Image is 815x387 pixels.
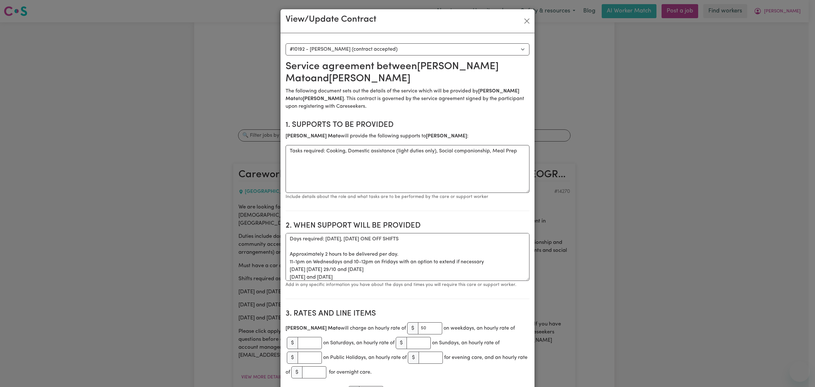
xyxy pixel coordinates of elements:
[286,221,529,230] h2: 2. When support will be provided
[286,194,488,199] small: Include details about the role and what tasks are to be performed by the care or support worker
[286,145,529,193] textarea: Tasks required: Cooking, Domestic assistance (light duties only), Social companionship, Meal Prep
[286,132,529,140] p: will provide the following supports to :
[286,120,529,130] h2: 1. Supports to be provided
[407,322,418,334] span: $
[303,96,344,101] b: [PERSON_NAME]
[426,134,467,139] b: [PERSON_NAME]
[286,321,529,380] div: will charge an hourly rate of on weekdays, an hourly rate of on Saturdays, an hourly rate of on S...
[286,233,529,281] textarea: Days required: [DATE], [DATE] ONE OFF SHIFTS Approximately 2 hours to be delivered per day. 11-1p...
[522,16,532,26] button: Close
[286,309,529,318] h2: 3. Rates and Line Items
[287,352,298,364] span: $
[291,366,302,378] span: $
[408,352,419,364] span: $
[286,326,341,331] b: [PERSON_NAME] Mato
[396,337,407,349] span: $
[790,361,810,382] iframe: Button to launch messaging window, conversation in progress
[286,134,341,139] b: [PERSON_NAME] Mato
[286,61,529,85] h2: Service agreement between [PERSON_NAME] Mato and [PERSON_NAME]
[286,87,529,110] p: The following document sets out the details of the service which will be provided by to . This co...
[287,337,298,349] span: $
[286,282,516,287] small: Add in any specific information you have about the days and times you will require this care or s...
[286,14,376,25] h3: View/Update Contract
